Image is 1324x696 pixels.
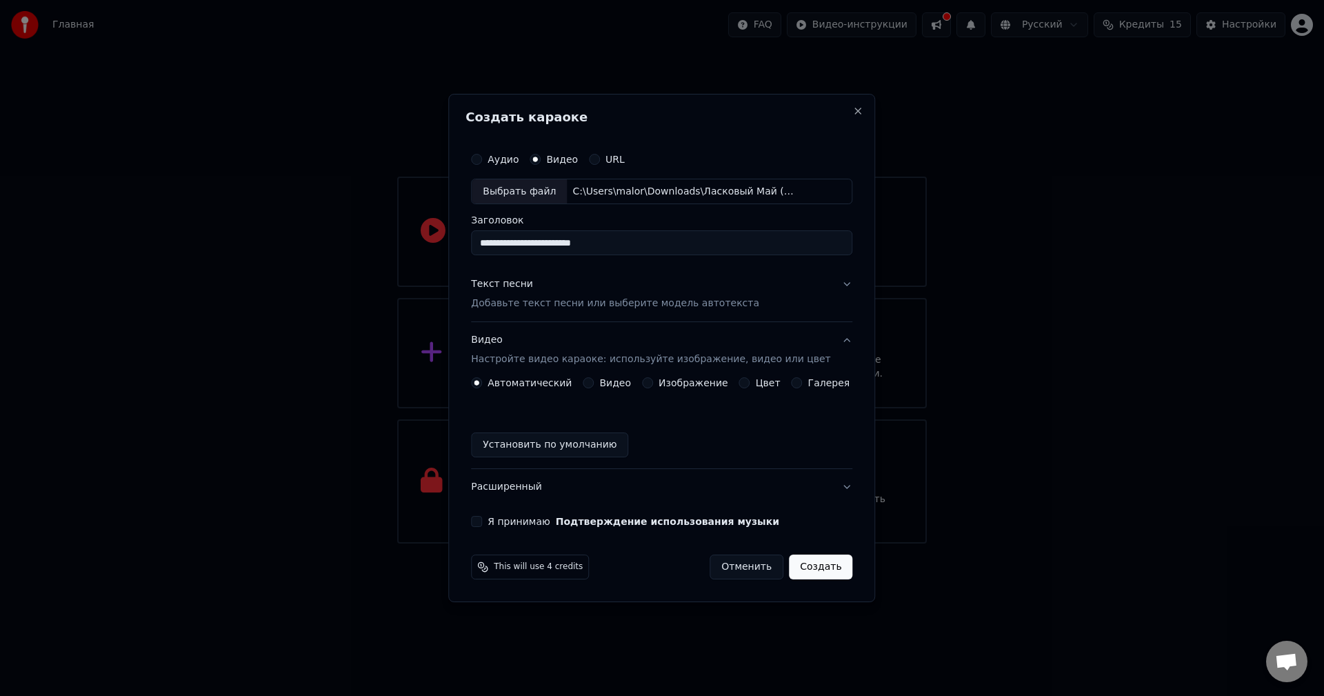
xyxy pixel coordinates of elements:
div: Выбрать файл [472,179,567,204]
label: Я принимаю [488,517,779,526]
label: Галерея [808,378,850,388]
div: Видео [471,334,830,367]
h2: Создать караоке [465,111,858,123]
label: Видео [546,155,578,164]
label: Аудио [488,155,519,164]
p: Настройте видео караоке: используйте изображение, видео или цвет [471,352,830,366]
label: Заголовок [471,216,852,226]
label: Автоматический [488,378,572,388]
button: Отменить [710,555,783,579]
label: Цвет [756,378,781,388]
label: URL [605,155,625,164]
button: Установить по умолчанию [471,432,628,457]
label: Изображение [659,378,728,388]
div: C:\Users\malor\Downloads\Ласковый Май (Солист [PERSON_NAME]) - Белые розы ([DOMAIN_NAME]).mp4 [567,185,801,199]
button: Я принимаю [556,517,779,526]
label: Видео [599,378,631,388]
button: Создать [789,555,852,579]
button: Расширенный [471,469,852,505]
div: ВидеоНастройте видео караоке: используйте изображение, видео или цвет [471,377,852,468]
span: This will use 4 credits [494,561,583,573]
button: Текст песниДобавьте текст песни или выберите модель автотекста [471,267,852,322]
button: ВидеоНастройте видео караоке: используйте изображение, видео или цвет [471,323,852,378]
div: Текст песни [471,278,533,292]
p: Добавьте текст песни или выберите модель автотекста [471,297,759,311]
